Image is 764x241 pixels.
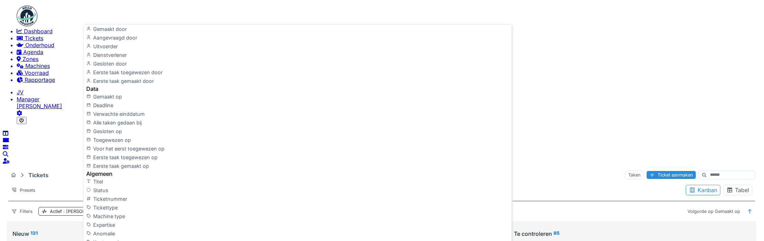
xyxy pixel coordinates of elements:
[25,35,43,42] span: Tickets
[8,186,38,195] div: Presets
[689,187,717,193] div: Kanban
[17,6,37,26] img: Badge_color-CXgf-gQk.svg
[24,28,53,35] span: Dashboard
[25,62,50,69] span: Machines
[17,89,761,96] li: JV
[85,85,510,92] div: Data
[85,101,510,110] div: Deadline
[85,170,510,177] div: Algemeen
[25,76,55,83] span: Rapportage
[85,110,510,118] div: Verwachte einddatum
[85,51,510,59] div: Dienstverlener
[85,59,510,68] div: Gesloten door
[85,127,510,136] div: Gesloten op
[23,55,38,62] span: Zones
[85,162,510,170] div: Eerste taak gemaakt op
[8,207,36,216] div: Filters
[647,171,696,179] div: Ticket aanmaken
[553,230,560,237] sup: 85
[514,230,751,237] div: Te controleren
[85,77,510,85] div: Eerste taak gemaakt door
[17,96,761,103] div: Manager
[85,68,510,77] div: Eerste taak toegewezen door
[85,212,510,221] div: Machine type
[85,25,510,33] div: Gemaakt door
[684,207,743,216] div: Volgorde op Gemaakt op
[25,69,49,76] span: Voorraad
[85,153,510,162] div: Eerste taak toegewezen op
[12,230,249,237] div: Nieuw
[85,92,510,101] div: Gemaakt op
[85,229,510,238] div: Anomalie
[85,186,510,195] div: Status
[625,171,644,179] div: Taken
[62,209,103,214] span: : [PERSON_NAME]
[726,187,749,193] div: Tabel
[26,172,51,179] strong: Tickets
[23,49,43,55] span: Agenda
[85,136,510,144] div: Toegewezen op
[85,195,510,203] div: Ticketnummer
[85,33,510,42] div: Aangevraagd door
[85,221,510,229] div: Expertise
[85,177,510,186] div: Titel
[85,144,510,153] div: Voor het eerst toegewezen op
[85,42,510,51] div: Uitvoerder
[17,96,761,110] li: [PERSON_NAME]
[85,118,510,127] div: Alle taken gedaan bij
[25,42,54,49] span: Onderhoud
[30,230,38,237] sup: 131
[50,209,103,214] div: Actief
[85,203,510,212] div: Tickettype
